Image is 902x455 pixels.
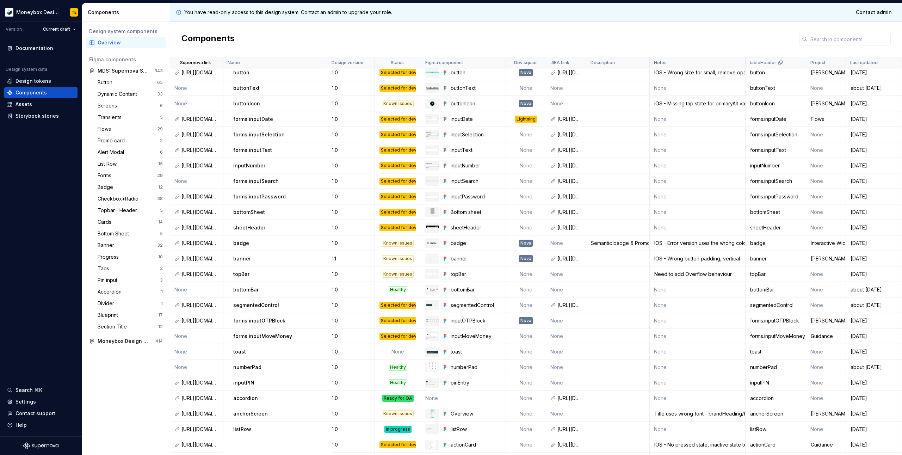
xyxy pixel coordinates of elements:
[16,398,36,405] div: Settings
[425,60,463,66] p: Figma component
[160,149,163,155] div: 6
[157,126,163,132] div: 29
[98,338,150,345] div: Moneybox Design System
[158,312,163,318] div: 17
[650,127,746,142] td: None
[98,219,114,226] div: Cards
[650,100,745,107] div: iOS - Missing tap state for primaryAlt variant
[426,132,439,137] img: inputSelection
[846,147,901,154] div: [DATE]
[426,428,439,431] img: listRow
[426,304,439,306] img: segmentedControl
[95,240,166,251] a: Banner32
[806,173,846,189] td: None
[546,80,586,96] td: None
[40,24,79,34] button: Current draft
[519,100,533,107] div: Nova
[98,39,163,46] div: Overview
[158,161,163,167] div: 15
[328,162,374,169] div: 1.0
[157,173,163,178] div: 29
[451,255,501,262] div: banner
[431,410,434,418] img: Overview
[379,193,416,200] div: Selected for development
[506,204,546,220] td: None
[181,116,219,123] div: [URL][DOMAIN_NAME]
[170,173,223,189] td: None
[98,114,124,121] div: Transients
[233,271,249,278] p: topBar
[233,147,272,154] p: forms.inputText
[426,180,439,182] img: inputSearch
[379,131,416,138] div: Selected for development
[5,8,13,17] img: 9de6ca4a-8ec4-4eed-b9a2-3d312393a40a.png
[6,67,47,72] div: Design system data
[233,85,260,92] p: buttonText
[746,69,805,76] div: button
[328,224,374,231] div: 1.0
[328,178,374,185] div: 1.0
[810,60,826,66] p: Project
[379,162,416,169] div: Selected for development
[95,193,166,204] a: Checkbox+Radio38
[98,137,128,144] div: Promo card
[181,162,219,169] div: [URL][DOMAIN_NAME]
[746,178,805,185] div: forms.inputSearch
[233,162,265,169] p: inputNumber
[157,91,163,97] div: 33
[233,69,249,76] p: button
[557,116,581,123] div: [URL][DOMAIN_NAME]
[557,255,581,262] div: [URL][DOMAIN_NAME]
[98,195,141,202] div: Checkbox+Radio
[98,172,114,179] div: Forms
[160,103,163,109] div: 6
[328,240,374,247] div: 1.0
[4,75,78,87] a: Design tokens
[451,147,501,154] div: inputText
[519,69,533,76] div: Nova
[4,87,78,98] a: Components
[16,387,42,394] div: Search ⌘K
[557,178,581,185] div: [URL][DOMAIN_NAME]
[98,149,127,156] div: Alert Modal
[95,158,166,170] a: List Row15
[160,115,163,120] div: 5
[95,309,166,321] a: Blueprint17
[846,131,901,138] div: [DATE]
[95,182,166,193] a: Badge12
[654,60,667,66] p: Notes
[4,408,78,419] button: Contact support
[181,255,219,262] div: [URL][DOMAIN_NAME]
[746,116,805,123] div: forms.inputDate
[746,209,805,216] div: bottomSheet
[550,60,569,66] p: JIRA Link
[506,173,546,189] td: None
[426,319,439,321] img: inputOTPBlock
[328,100,374,107] div: 1.0
[181,209,219,216] div: [URL][DOMAIN_NAME]
[4,419,78,431] button: Help
[16,112,59,119] div: Storybook stories
[328,131,374,138] div: 1.0
[98,300,117,307] div: Divider
[650,189,746,204] td: None
[98,230,132,237] div: Bottom Sheet
[160,231,163,236] div: 5
[72,10,76,15] div: TE
[95,205,166,216] a: Topbar | Header5
[846,162,901,169] div: [DATE]
[95,77,166,88] a: Button65
[650,271,745,278] div: Need to add Overflow behaviour
[557,69,581,76] div: [URL][DOMAIN_NAME]
[846,69,901,76] div: [DATE]
[233,100,260,107] p: buttonIcon
[23,442,58,449] svg: Supernova Logo
[557,193,581,200] div: [URL][DOMAIN_NAME]
[451,209,501,216] div: Bottom sheet
[431,208,434,216] img: Bottom sheet
[807,100,845,107] div: [PERSON_NAME]
[379,116,416,123] div: Selected for development
[426,333,439,339] img: inputMoveMoney
[807,240,845,247] div: Interactive Widget - O2 ‘25
[806,189,846,204] td: None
